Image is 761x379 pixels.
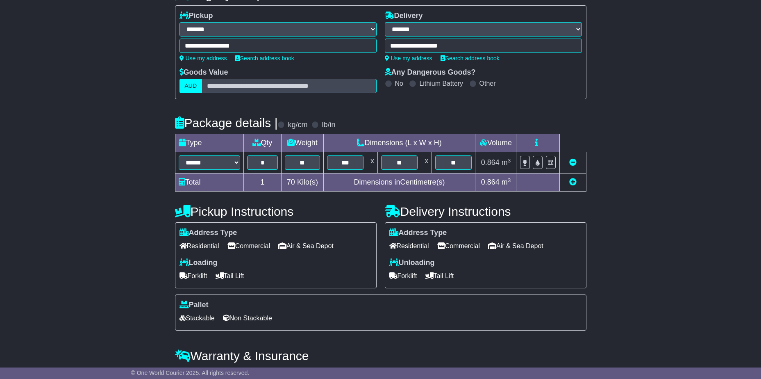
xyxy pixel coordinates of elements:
span: Commercial [227,240,270,252]
td: 1 [243,174,282,192]
label: Pallet [179,301,209,310]
span: m [502,158,511,167]
label: Loading [179,258,218,267]
label: Goods Value [179,68,228,77]
label: No [395,80,403,87]
h4: Warranty & Insurance [175,349,586,363]
span: Forklift [179,269,207,282]
a: Remove this item [569,158,577,167]
td: Volume [475,134,516,152]
sup: 3 [508,158,511,164]
label: kg/cm [288,121,307,130]
td: Dimensions in Centimetre(s) [323,174,475,192]
label: Lithium Battery [419,80,463,87]
label: Any Dangerous Goods? [385,68,476,77]
span: Residential [389,240,429,252]
label: Pickup [179,11,213,21]
td: Weight [282,134,324,152]
span: m [502,178,511,186]
span: Residential [179,240,219,252]
label: Delivery [385,11,423,21]
td: x [367,152,377,174]
a: Search address book [235,55,294,62]
span: 0.864 [481,178,500,186]
td: Type [175,134,243,152]
span: Air & Sea Depot [278,240,334,252]
span: Commercial [437,240,480,252]
span: 70 [287,178,295,186]
label: Address Type [389,228,447,237]
label: Other [479,80,496,87]
td: Total [175,174,243,192]
td: x [421,152,432,174]
span: Air & Sea Depot [488,240,543,252]
a: Use my address [385,55,432,62]
span: © One World Courier 2025. All rights reserved. [131,370,250,376]
a: Use my address [179,55,227,62]
td: Qty [243,134,282,152]
td: Kilo(s) [282,174,324,192]
h4: Package details | [175,116,278,130]
div: All our quotes include a $ FreightSafe warranty. [175,367,586,376]
label: Unloading [389,258,435,267]
span: 0.864 [481,158,500,167]
span: Tail Lift [425,269,454,282]
span: Non Stackable [223,312,272,324]
label: Address Type [179,228,237,237]
h4: Pickup Instructions [175,205,377,218]
td: Dimensions (L x W x H) [323,134,475,152]
label: AUD [179,79,202,93]
h4: Delivery Instructions [385,205,586,218]
label: lb/in [322,121,335,130]
span: Stackable [179,312,215,324]
span: 250 [258,367,270,375]
a: Add new item [569,178,577,186]
sup: 3 [508,177,511,183]
span: Forklift [389,269,417,282]
span: Tail Lift [216,269,244,282]
a: Search address book [441,55,500,62]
